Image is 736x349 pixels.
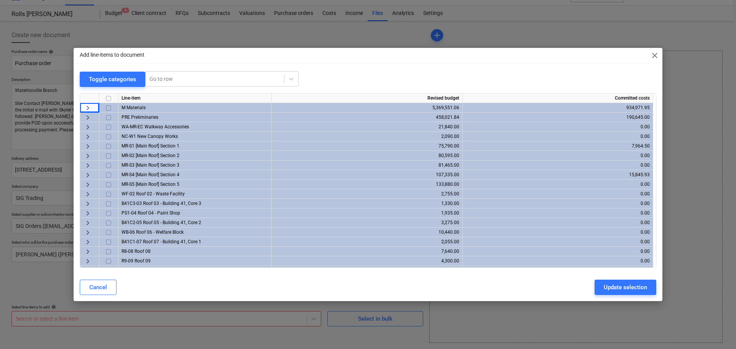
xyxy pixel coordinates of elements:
[604,282,647,292] div: Update selection
[83,122,92,131] span: keyboard_arrow_right
[466,151,650,161] div: 0.00
[275,170,459,180] div: 107,335.00
[650,51,659,60] span: close
[83,218,92,227] span: keyboard_arrow_right
[466,170,650,180] div: 15,845.93
[83,180,92,189] span: keyboard_arrow_right
[466,113,650,122] div: 190,645.00
[83,208,92,218] span: keyboard_arrow_right
[466,132,650,141] div: 0.00
[275,151,459,161] div: 80,595.00
[275,256,459,266] div: 4,300.00
[466,237,650,247] div: 0.00
[83,151,92,160] span: keyboard_arrow_right
[83,103,92,112] span: keyboard_arrow_right
[275,199,459,208] div: 1,330.00
[275,180,459,189] div: 133,880.00
[122,229,184,235] span: WB-06 Roof 06 - Welfare Block
[466,266,650,275] div: 0.00
[118,93,272,103] div: Line-item
[122,134,178,139] span: NC-W1 New Canopy Works
[466,103,650,113] div: 934,971.95
[122,162,179,168] span: MR-S3 [Main Roof] Section 3
[698,312,736,349] iframe: Chat Widget
[83,237,92,246] span: keyboard_arrow_right
[80,51,145,59] p: Add line-items to document
[83,141,92,151] span: keyboard_arrow_right
[275,208,459,218] div: 1,935.00
[83,228,92,237] span: keyboard_arrow_right
[122,124,189,129] span: WA-MR-EC Walkway Accessories
[275,132,459,141] div: 2,090.00
[466,256,650,266] div: 0.00
[466,218,650,228] div: 0.00
[466,180,650,189] div: 0.00
[466,189,650,199] div: 0.00
[275,228,459,237] div: 10,440.00
[466,161,650,170] div: 0.00
[83,266,92,275] span: keyboard_arrow_right
[122,201,201,206] span: B41C3-03 Roof 03 - Building 41, Core 3
[122,182,179,187] span: MR-S5 [Main Roof] Section 5
[122,105,146,110] span: M Materials
[89,74,136,84] div: Toggle categories
[83,132,92,141] span: keyboard_arrow_right
[80,72,145,87] button: Toggle categories
[466,208,650,218] div: 0.00
[122,239,201,244] span: B41C1-07 Roof 07 - Building 41, Core 1
[122,115,158,120] span: PRE Preliminaries
[463,93,653,103] div: Committed costs
[122,258,151,264] span: R9-09 Roof 09
[122,220,201,225] span: B41C2-05 Roof 05 - Building 41, Core 2
[83,247,92,256] span: keyboard_arrow_right
[275,218,459,228] div: 3,275.00
[122,172,179,177] span: MR-S4 [Main Roof] Section 4
[83,161,92,170] span: keyboard_arrow_right
[272,93,463,103] div: Revised budget
[122,191,185,197] span: WF-02 Roof 02 - Waste Facility
[275,266,459,275] div: 1,825.00
[122,153,179,158] span: MR-S2 [Main Roof] Section 2
[275,189,459,199] div: 2,755.00
[466,122,650,132] div: 0.00
[83,199,92,208] span: keyboard_arrow_right
[275,141,459,151] div: 75,790.00
[89,282,107,292] div: Cancel
[83,113,92,122] span: keyboard_arrow_right
[83,256,92,265] span: keyboard_arrow_right
[83,170,92,179] span: keyboard_arrow_right
[83,189,92,198] span: keyboard_arrow_right
[466,199,650,208] div: 0.00
[122,143,179,149] span: MR-S1 [Main Roof] Section 1
[122,210,180,216] span: PS1-04 Roof 04 - Paint Shop
[122,249,151,254] span: R8-08 Roof 08
[275,122,459,132] div: 21,840.00
[466,228,650,237] div: 0.00
[466,247,650,256] div: 0.00
[275,103,459,113] div: 5,369,551.06
[275,113,459,122] div: 458,021.84
[595,280,656,295] button: Update selection
[275,237,459,247] div: 2,055.00
[275,247,459,256] div: 7,640.00
[466,141,650,151] div: 7,964.50
[275,161,459,170] div: 81,465.00
[80,280,117,295] button: Cancel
